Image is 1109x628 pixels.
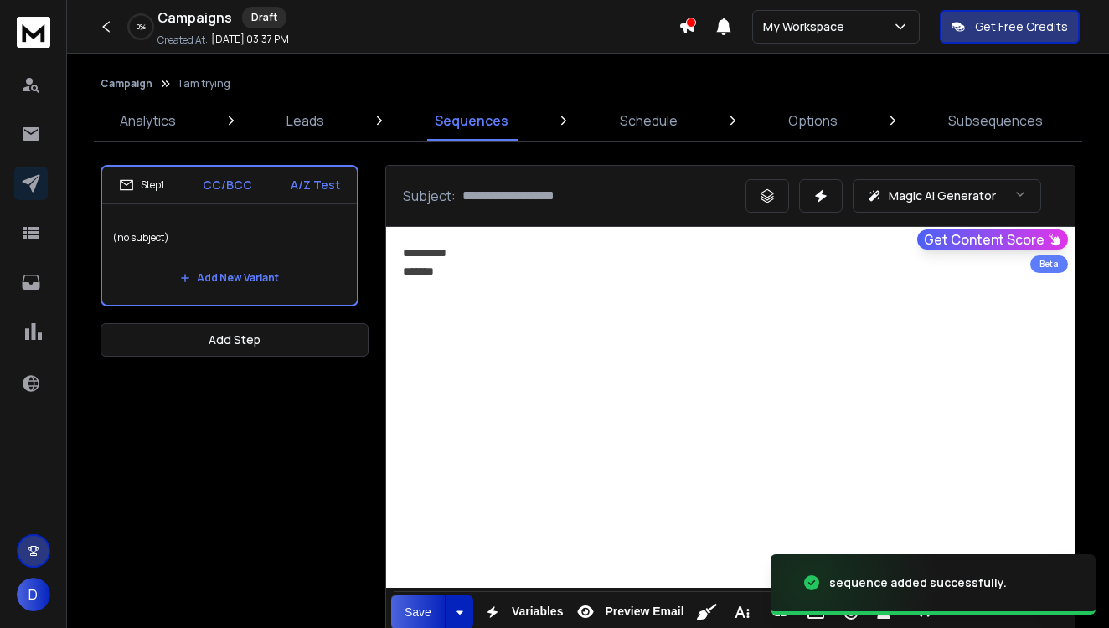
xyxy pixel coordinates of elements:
button: Get Content Score [917,229,1068,250]
a: Schedule [610,100,688,141]
a: Options [778,100,848,141]
span: Variables [508,605,567,619]
button: Magic AI Generator [853,179,1041,213]
p: (no subject) [112,214,347,261]
div: Beta [1030,255,1068,273]
p: Analytics [120,111,176,131]
a: Analytics [110,100,186,141]
p: I am trying [179,77,230,90]
p: My Workspace [763,18,851,35]
p: Magic AI Generator [889,188,996,204]
button: Get Free Credits [940,10,1080,44]
li: Step1CC/BCCA/Z Test(no subject)Add New Variant [101,165,358,306]
p: Subject: [403,186,456,206]
p: [DATE] 03:37 PM [211,33,289,46]
p: Created At: [157,33,208,47]
p: Subsequences [948,111,1043,131]
span: Preview Email [601,605,687,619]
button: Add New Variant [167,261,292,295]
a: Leads [276,100,334,141]
div: Draft [242,7,286,28]
p: CC/BCC [203,177,252,193]
a: Subsequences [938,100,1053,141]
p: Sequences [435,111,508,131]
button: Add Step [101,323,369,357]
button: D [17,578,50,611]
img: logo [17,17,50,48]
div: sequence added successfully. [829,574,1007,591]
button: Campaign [101,77,152,90]
p: 0 % [137,22,146,32]
p: Get Free Credits [975,18,1068,35]
a: Sequences [425,100,518,141]
p: Options [788,111,838,131]
p: A/Z Test [291,177,340,193]
p: Schedule [620,111,678,131]
div: Step 1 [119,178,164,193]
h1: Campaigns [157,8,232,28]
p: Leads [286,111,324,131]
